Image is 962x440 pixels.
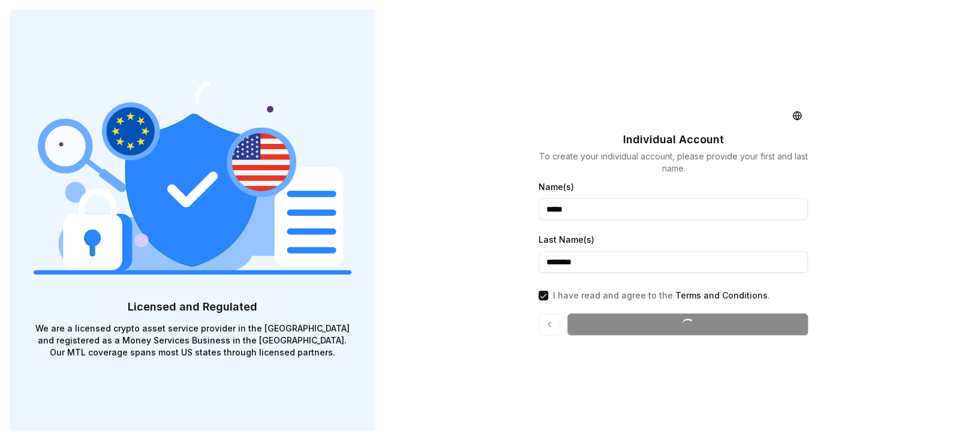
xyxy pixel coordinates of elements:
p: We are a licensed crypto asset service provider in the [GEOGRAPHIC_DATA] and registered as a Mone... [34,323,351,358]
p: To create your individual account, please provide your first and last name. [539,150,808,174]
label: Name(s) [539,182,574,192]
p: I have read and agree to the . [553,290,770,302]
label: Last Name(s) [539,234,594,245]
p: Licensed and Regulated [34,299,351,315]
p: Individual Account [623,131,724,148]
a: Terms and Conditions [675,290,768,300]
